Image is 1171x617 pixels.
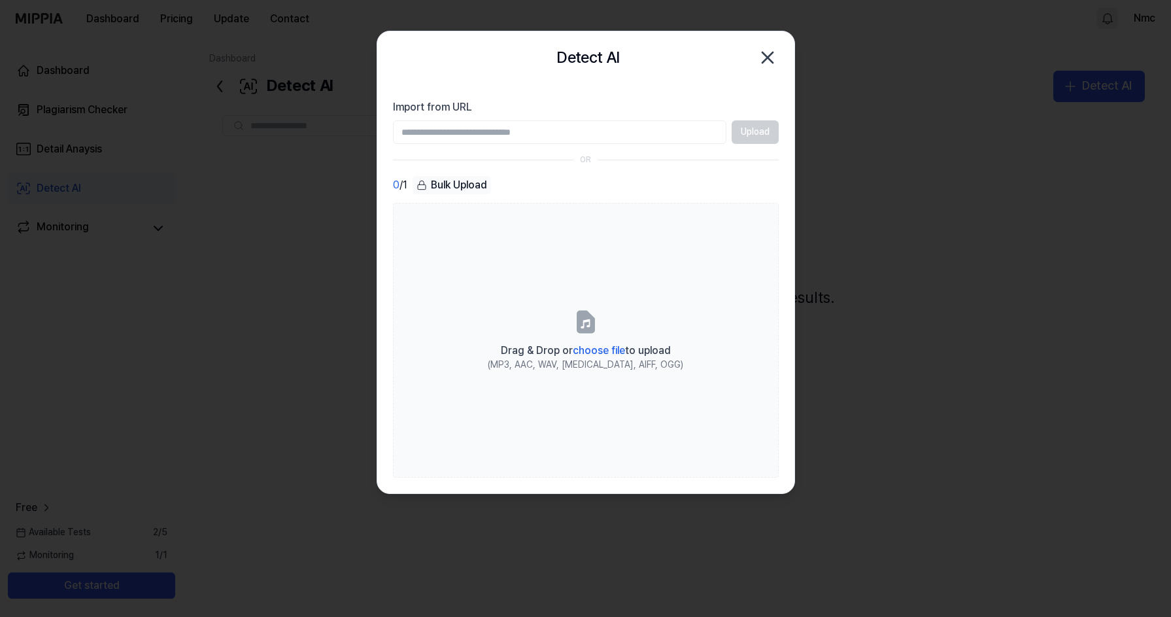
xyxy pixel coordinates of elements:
[488,359,683,372] div: (MP3, AAC, WAV, [MEDICAL_DATA], AIFF, OGG)
[413,176,491,194] div: Bulk Upload
[556,45,620,70] h2: Detect AI
[413,176,491,195] button: Bulk Upload
[573,344,625,357] span: choose file
[393,177,399,193] span: 0
[580,154,591,166] div: OR
[393,99,779,115] label: Import from URL
[501,344,671,357] span: Drag & Drop or to upload
[393,176,407,195] div: / 1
